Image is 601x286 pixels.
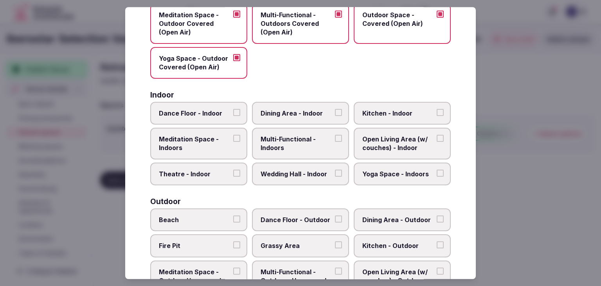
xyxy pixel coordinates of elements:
[335,268,342,275] button: Multi-Functional - Outdoors Uncovered
[233,54,240,61] button: Yoga Space - Outdoor Covered (Open Air)
[261,135,333,152] span: Multi-Functional - Indoors
[335,109,342,116] button: Dining Area - Indoor
[437,135,444,142] button: Open Living Area (w/ couches) - Indoor
[159,215,231,224] span: Beach
[362,242,434,250] span: Kitchen - Outdoor
[335,135,342,142] button: Multi-Functional - Indoors
[437,11,444,18] button: Outdoor Space - Covered (Open Air)
[233,135,240,142] button: Meditation Space - Indoors
[150,198,181,205] h3: Outdoor
[437,268,444,275] button: Open Living Area (w/ couches) - Outdoor
[261,170,333,178] span: Wedding Hall - Indoor
[437,109,444,116] button: Kitchen - Indoor
[362,11,434,28] span: Outdoor Space - Covered (Open Air)
[362,268,434,285] span: Open Living Area (w/ couches) - Outdoor
[335,242,342,249] button: Grassy Area
[159,170,231,178] span: Theatre - Indoor
[233,242,240,249] button: Fire Pit
[233,268,240,275] button: Meditation Space - Outdoor Uncovered
[362,135,434,152] span: Open Living Area (w/ couches) - Indoor
[261,242,333,250] span: Grassy Area
[261,215,333,224] span: Dance Floor - Outdoor
[233,11,240,18] button: Meditation Space - Outdoor Covered (Open Air)
[362,215,434,224] span: Dining Area - Outdoor
[233,215,240,223] button: Beach
[261,11,333,37] span: Multi-Functional - Outdoors Covered (Open Air)
[159,268,231,285] span: Meditation Space - Outdoor Uncovered
[233,109,240,116] button: Dance Floor - Indoor
[335,215,342,223] button: Dance Floor - Outdoor
[159,11,231,37] span: Meditation Space - Outdoor Covered (Open Air)
[159,109,231,118] span: Dance Floor - Indoor
[233,170,240,177] button: Theatre - Indoor
[335,11,342,18] button: Multi-Functional - Outdoors Covered (Open Air)
[437,242,444,249] button: Kitchen - Outdoor
[335,170,342,177] button: Wedding Hall - Indoor
[362,109,434,118] span: Kitchen - Indoor
[159,135,231,152] span: Meditation Space - Indoors
[362,170,434,178] span: Yoga Space - Indoors
[261,268,333,285] span: Multi-Functional - Outdoors Uncovered
[150,91,174,99] h3: Indoor
[159,242,231,250] span: Fire Pit
[437,215,444,223] button: Dining Area - Outdoor
[437,170,444,177] button: Yoga Space - Indoors
[261,109,333,118] span: Dining Area - Indoor
[159,54,231,72] span: Yoga Space - Outdoor Covered (Open Air)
